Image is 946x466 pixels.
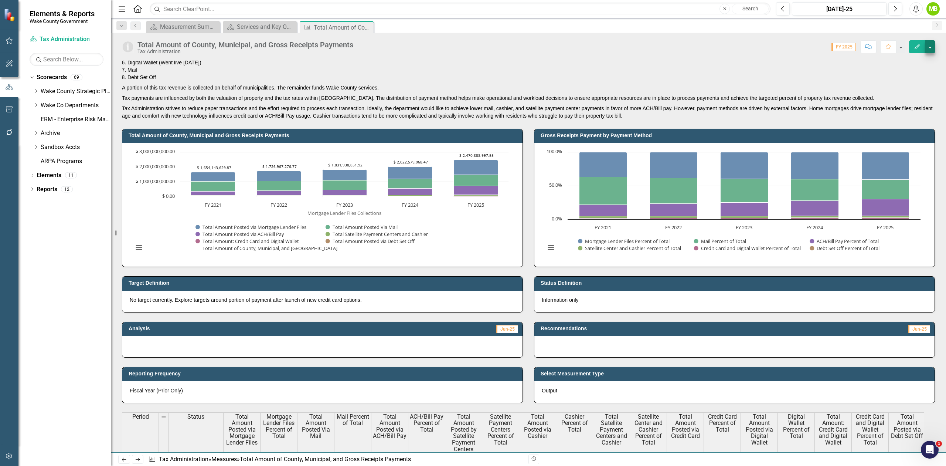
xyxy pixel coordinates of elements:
text: Total Amount Posted via Mortgage Lender Files [203,224,306,230]
span: Total Amount Posted via Mortgage Lender Files [225,413,259,446]
text: $ 2,022,579,068.47 [394,159,428,165]
span: Total Amount Posted via Cashier [521,413,554,439]
path: FY 2025, 29.27782754. Mail Percent of Total. [862,180,909,199]
a: Archive [41,129,111,138]
button: View chart menu, Chart [134,243,144,253]
span: Elements & Reports [30,9,95,18]
a: Measures [211,456,237,463]
li: Debt Set Off [127,74,935,81]
span: Satellite Center and Cashier Percent of Total [632,413,665,446]
a: Measurement Summary [148,22,218,31]
path: FY 2025, 24.60661746. ACH/Bill Pay Percent of Total. [862,199,909,216]
text: FY 2023 [736,224,752,231]
span: Status [187,413,204,420]
g: Mortgage Lender Files Percent of Total, bar series 1 of 6 with 5 bars. [579,152,909,180]
button: Show Total Amount Posted via Mortgage Lender Files [195,224,306,230]
div: 12 [61,186,73,192]
path: FY 2021, 26,266,271. Total Amount: Credit Card and Digital Wallet. [191,196,235,197]
text: $ 1,831,938,851.92 [328,162,363,168]
text: Total Amount of County, Municipal, and [GEOGRAPHIC_DATA] [203,245,337,251]
button: Show Total Amount Posted via ACH/Bill Pay [195,231,285,237]
button: Show Total Amount of County, Municipal, and Gross Recei [195,245,317,251]
div: Fiscal Year (Prior Only) [122,381,523,403]
h3: Target Definition [129,280,519,286]
text: FY 2025 [467,202,484,208]
path: FY 2021, 40.702164. Mail Percent of Total. [579,177,627,205]
div: MB [926,2,940,16]
text: FY 2024 [402,202,419,208]
button: Show Total Amount Posted Via Mail [326,224,397,230]
div: Total Amount of County, Municipal, and Gross Receipts Payments [240,456,411,463]
div: Chart. Highcharts interactive chart. [542,148,927,259]
button: Show Total Satellite Payment Centers and Cashier [326,231,429,237]
path: FY 2022, 37.86867104. Mail Percent of Total. [650,178,698,204]
button: Show Mail Percent of Total [694,238,746,244]
text: $ 2,000,000,000.00 [136,163,175,170]
span: 1 [936,441,942,447]
path: FY 2024, 2.30525504. Credit Card and Digital Wallet Percent of Total. [791,218,839,219]
path: FY 2022, 2.93957485. Satellite Center and Cashier Percent of Total. [650,216,698,218]
path: FY 2023, 2.81202726. Satellite Center and Cashier Percent of Total. [721,216,768,218]
span: Total Amount Posted Via Mail [299,413,333,439]
div: [DATE]-25 [794,5,884,14]
path: FY 2023, 38,089,989. Total Amount: Credit Card and Digital Wallet. [323,196,367,197]
span: FY 2025 [831,43,856,51]
span: ACH/Bill Pay Percent of Total [410,413,443,433]
path: FY 2022, 1.82859452. Credit Card and Digital Wallet Percent of Total. [650,218,698,219]
text: FY 2022 [270,202,287,208]
span: Total Amount Posted via Credit Card [668,413,702,439]
div: 11 [65,172,77,179]
path: FY 2022, 18.69520826. ACH/Bill Pay Percent of Total. [650,204,698,216]
span: Output [542,388,557,394]
span: Total Amount Posted via Debt Set Off [890,413,924,439]
text: FY 2021 [595,224,611,231]
text: $ 2,470,383,997.55 [459,153,494,158]
button: Show Debt Set Off Percent of Total [810,245,879,251]
text: Total Amount Posted via ACH/Bill Pay [203,231,284,237]
text: $ 1,726,967,276.77 [262,164,297,169]
button: Search [732,4,769,14]
a: ARPA Programs [41,157,111,166]
div: Tax Administration [137,49,353,54]
a: Tax Administration [30,35,103,44]
button: View chart menu, Chart [546,243,556,253]
text: 50.0% [549,182,562,188]
button: Show Total Amount: Credit Card and Digital Wallet [195,238,300,244]
text: Mortgage Lender Files Percent of Total [585,238,670,244]
text: Total Satellite Payment Centers and Cashier [333,231,428,237]
text: FY 2023 [336,202,353,208]
path: FY 2025, 1,007,027,327.29. Total Amount Posted via Mortgage Lender Files. [454,160,498,175]
path: FY 2024, 451,674,128. Total Amount Posted via ACH/Bill Pay. [388,189,432,195]
path: FY 2024, 40.21478699. Mortgage Lender Files Percent of Total. [791,152,839,179]
h3: Analysis [129,326,317,331]
g: Credit Card and Digital Wallet Percent of Total, bar series 5 of 6 with 5 bars. [579,218,909,219]
button: Show Mortgage Lender Files Percent of Total [578,238,670,244]
path: FY 2021, 17.47088679. ACH/Bill Pay Percent of Total. [579,205,627,216]
text: Debt Set Off Percent of Total [817,245,879,251]
button: Show Total Amount Posted via Debt Set Off [326,238,415,244]
path: FY 2024, 61,327,902.01. Total Satellite Payment Centers and Cashier. [388,195,432,196]
button: [DATE]-25 [792,2,887,16]
text: $ 3,000,000,000.00 [136,148,175,155]
a: Wake County Strategic Plan [41,87,111,96]
text: Mail Percent of Total [701,238,746,244]
div: Total Amount of County, Municipal, and Gross Receipts Payments [314,23,372,32]
h3: Gross Receipts Payment by Payment Method [541,133,931,138]
text: FY 2022 [665,224,682,231]
a: ERM - Enterprise Risk Management Plan [41,115,111,124]
path: FY 2023, 637,550,904. Total Amount Posted Via Mail. [323,180,367,190]
button: Show ACH/Bill Pay Percent of Total [810,238,879,244]
a: Wake Co Departments [41,101,111,110]
a: Scorecards [37,73,67,82]
span: Search [742,6,758,11]
text: Mortgage Lender Files Collections [307,210,381,217]
text: $ 1,000,000,000.00 [136,178,175,185]
button: Show Satellite Center and Cashier Percent of Total [578,245,682,251]
text: Total Amount: Credit Card and Digital Wallet [203,238,299,244]
path: FY 2022, 653,979,557. Total Amount Posted Via Mail. [257,181,301,191]
g: Satellite Center and Cashier Percent of Total, bar series 4 of 6 with 5 bars. [579,216,909,219]
li: Digital Wallet (Went live [DATE]) [127,59,935,66]
path: FY 2025, 72,501,401. Total Satellite Payment Centers and Cashier. [454,195,498,196]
